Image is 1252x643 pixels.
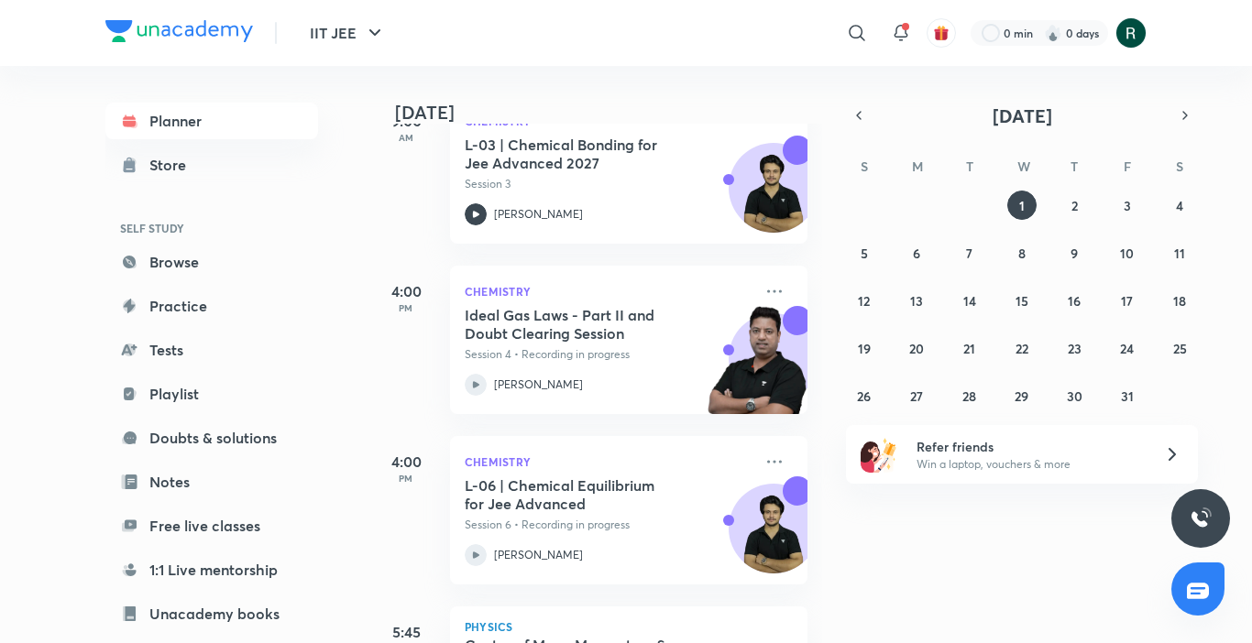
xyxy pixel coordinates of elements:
[1071,158,1078,175] abbr: Thursday
[465,517,752,533] p: Session 6 • Recording in progress
[105,147,318,183] a: Store
[963,292,976,310] abbr: October 14, 2025
[909,340,924,357] abbr: October 20, 2025
[105,463,318,500] a: Notes
[105,288,318,324] a: Practice
[861,158,868,175] abbr: Sunday
[1015,387,1028,405] abbr: October 29, 2025
[861,436,897,473] img: referral
[1165,191,1194,220] button: October 4, 2025
[465,136,693,172] h5: L-03 | Chemical Bonding for Jee Advanced 2027
[850,333,879,363] button: October 19, 2025
[955,286,984,315] button: October 14, 2025
[902,286,931,315] button: October 13, 2025
[1019,197,1025,214] abbr: October 1, 2025
[730,153,818,241] img: Avatar
[1121,387,1134,405] abbr: October 31, 2025
[1068,340,1082,357] abbr: October 23, 2025
[1044,24,1062,42] img: streak
[1176,158,1183,175] abbr: Saturday
[1124,197,1131,214] abbr: October 3, 2025
[966,158,973,175] abbr: Tuesday
[1113,333,1142,363] button: October 24, 2025
[910,387,923,405] abbr: October 27, 2025
[912,158,923,175] abbr: Monday
[902,238,931,267] button: October 6, 2025
[917,456,1142,473] p: Win a laptop, vouchers & more
[1007,333,1037,363] button: October 22, 2025
[955,381,984,410] button: October 28, 2025
[850,238,879,267] button: October 5, 2025
[1016,292,1028,310] abbr: October 15, 2025
[465,451,752,473] p: Chemistry
[1165,238,1194,267] button: October 11, 2025
[105,420,318,456] a: Doubts & solutions
[1120,340,1134,357] abbr: October 24, 2025
[105,507,318,544] a: Free live classes
[369,621,443,643] h5: 5:45
[369,132,443,143] p: AM
[1018,245,1026,262] abbr: October 8, 2025
[1173,292,1186,310] abbr: October 18, 2025
[730,494,818,582] img: Avatar
[1113,381,1142,410] button: October 31, 2025
[955,333,984,363] button: October 21, 2025
[858,292,870,310] abbr: October 12, 2025
[105,332,318,368] a: Tests
[962,387,976,405] abbr: October 28, 2025
[1176,197,1183,214] abbr: October 4, 2025
[1113,286,1142,315] button: October 17, 2025
[993,104,1052,128] span: [DATE]
[1007,286,1037,315] button: October 15, 2025
[494,376,583,393] p: [PERSON_NAME]
[1071,197,1078,214] abbr: October 2, 2025
[105,20,253,47] a: Company Logo
[1017,158,1030,175] abbr: Wednesday
[1007,381,1037,410] button: October 29, 2025
[105,20,253,42] img: Company Logo
[963,340,975,357] abbr: October 21, 2025
[1060,381,1089,410] button: October 30, 2025
[465,280,752,302] p: Chemistry
[966,245,972,262] abbr: October 7, 2025
[1007,238,1037,267] button: October 8, 2025
[1068,292,1081,310] abbr: October 16, 2025
[369,302,443,313] p: PM
[465,476,693,513] h5: L-06 | Chemical Equilibrium for Jee Advanced
[1060,333,1089,363] button: October 23, 2025
[369,473,443,484] p: PM
[465,176,752,192] p: Session 3
[902,333,931,363] button: October 20, 2025
[861,245,868,262] abbr: October 5, 2025
[850,286,879,315] button: October 12, 2025
[902,381,931,410] button: October 27, 2025
[494,206,583,223] p: [PERSON_NAME]
[1016,340,1028,357] abbr: October 22, 2025
[105,244,318,280] a: Browse
[369,280,443,302] h5: 4:00
[707,306,807,432] img: unacademy
[1165,333,1194,363] button: October 25, 2025
[850,381,879,410] button: October 26, 2025
[857,387,871,405] abbr: October 26, 2025
[105,103,318,139] a: Planner
[1060,191,1089,220] button: October 2, 2025
[1174,245,1185,262] abbr: October 11, 2025
[910,292,923,310] abbr: October 13, 2025
[1120,245,1134,262] abbr: October 10, 2025
[1124,158,1131,175] abbr: Friday
[1007,191,1037,220] button: October 1, 2025
[299,15,397,51] button: IIT JEE
[1190,507,1212,529] img: ttu
[369,451,443,473] h5: 4:00
[917,437,1142,456] h6: Refer friends
[1115,17,1147,49] img: Ronak soni
[1113,191,1142,220] button: October 3, 2025
[1060,286,1089,315] button: October 16, 2025
[858,340,871,357] abbr: October 19, 2025
[465,346,752,363] p: Session 4 • Recording in progress
[1121,292,1133,310] abbr: October 17, 2025
[1165,286,1194,315] button: October 18, 2025
[395,102,826,124] h4: [DATE]
[465,621,793,632] p: Physics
